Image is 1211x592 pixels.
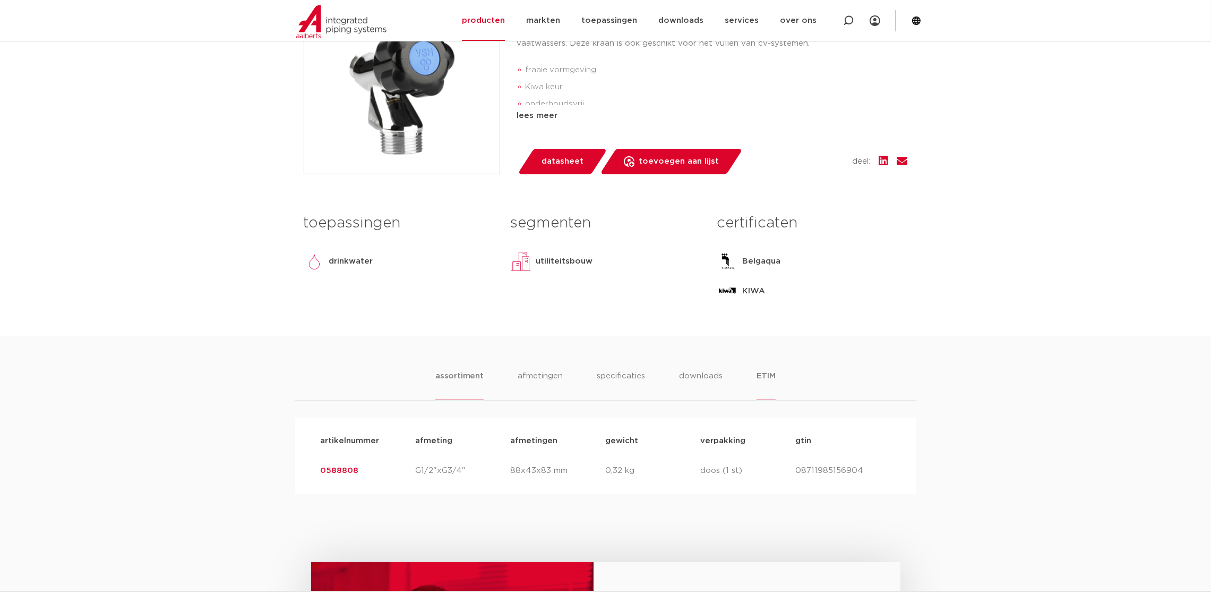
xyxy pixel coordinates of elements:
h3: certificaten [717,213,907,234]
li: specificaties [597,370,645,400]
p: drinkwater [329,255,373,268]
h3: segmenten [510,213,701,234]
span: deel: [853,155,871,168]
p: 0,32 kg [606,464,701,477]
p: gewicht [606,435,701,447]
p: 08711985156904 [796,464,891,477]
p: doos (1 st) [701,464,796,477]
li: downloads [679,370,723,400]
span: toevoegen aan lijst [639,153,719,170]
img: Belgaqua [717,251,738,272]
p: Belgaqua [742,255,780,268]
img: utiliteitsbouw [510,251,531,272]
li: fraaie vormgeving [526,62,908,79]
li: afmetingen [518,370,563,400]
p: KIWA [742,285,765,298]
span: datasheet [542,153,583,170]
a: 0588808 [321,467,359,475]
li: ETIM [757,370,776,400]
img: KIWA [717,281,738,302]
p: gtin [796,435,891,447]
p: verpakking [701,435,796,447]
p: artikelnummer [321,435,416,447]
p: 88x43x83 mm [511,464,606,477]
p: afmetingen [511,435,606,447]
li: assortiment [435,370,484,400]
li: Kiwa keur [526,79,908,96]
li: onderhoudsvrij [526,96,908,113]
img: drinkwater [304,251,325,272]
p: G1/2"xG3/4" [416,464,511,477]
p: afmeting [416,435,511,447]
h3: toepassingen [304,213,494,234]
p: utiliteitsbouw [536,255,592,268]
a: datasheet [517,149,607,174]
div: lees meer [517,109,908,122]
